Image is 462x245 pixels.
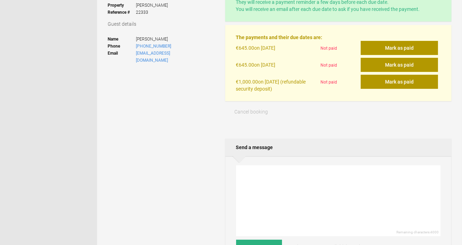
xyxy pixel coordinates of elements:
strong: The payments and their due dates are: [236,35,322,40]
strong: Reference # [108,9,136,16]
flynt-currency: €1,000.00 [236,79,258,85]
button: Mark as paid [361,41,438,55]
div: on [DATE] [236,41,318,58]
span: 22333 [136,9,168,16]
span: [PERSON_NAME] [136,2,168,9]
div: Not paid [318,58,361,75]
div: on [DATE] (refundable security deposit) [236,75,318,92]
button: Mark as paid [361,58,438,72]
flynt-currency: €645.00 [236,45,254,51]
button: Mark as paid [361,75,438,89]
h3: Guest details [108,20,216,27]
span: [PERSON_NAME] [136,36,201,43]
div: Not paid [318,75,361,92]
a: [EMAIL_ADDRESS][DOMAIN_NAME] [136,51,170,63]
span: Cancel booking [234,109,268,115]
flynt-currency: €645.00 [236,62,254,68]
button: Cancel booking [225,105,277,119]
h2: Send a message [225,139,451,156]
strong: Property [108,2,136,9]
strong: Name [108,36,136,43]
strong: Email [108,50,136,64]
div: on [DATE] [236,58,318,75]
div: Not paid [318,41,361,58]
a: [PHONE_NUMBER] [136,44,171,49]
strong: Phone [108,43,136,50]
